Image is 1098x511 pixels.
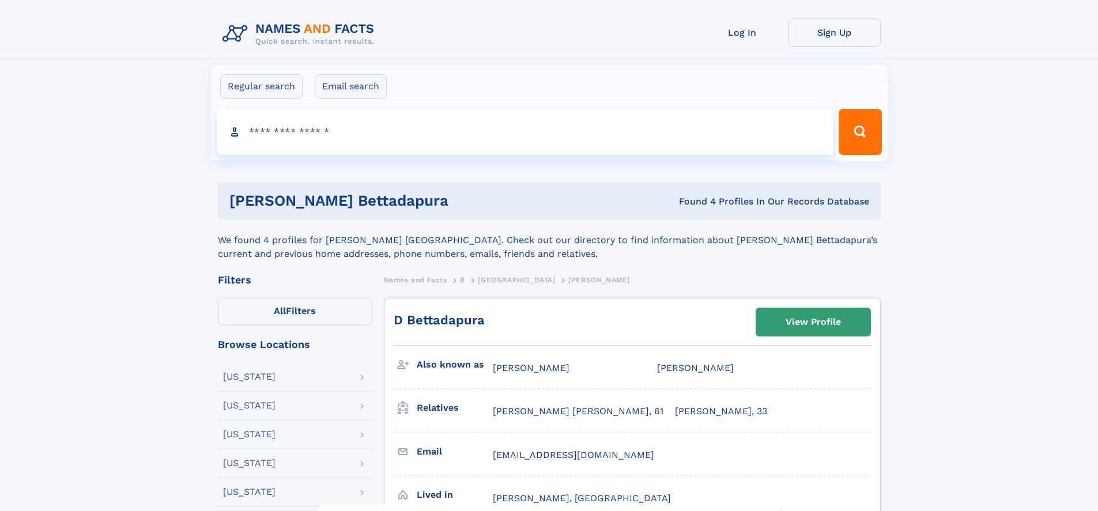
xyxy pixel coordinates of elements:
input: search input [217,109,834,155]
label: Filters [218,298,372,325]
a: [GEOGRAPHIC_DATA] [478,272,555,287]
div: [US_STATE] [223,372,276,381]
a: Log In [696,18,788,47]
div: Browse Locations [218,339,372,350]
h3: Email [417,442,493,461]
h1: [PERSON_NAME] bettadapura [229,194,564,208]
a: [PERSON_NAME] [PERSON_NAME], 61 [493,405,663,418]
h3: Also known as [417,355,493,374]
a: B [460,272,465,287]
label: Email search [315,74,387,99]
a: View Profile [756,308,870,336]
a: D Bettadapura [394,313,485,327]
span: [PERSON_NAME] [657,362,734,373]
h3: Lived in [417,485,493,505]
span: [PERSON_NAME] [493,362,569,373]
div: [US_STATE] [223,401,276,410]
span: [GEOGRAPHIC_DATA] [478,276,555,284]
h3: Relatives [417,398,493,418]
a: Sign Up [788,18,881,47]
div: We found 4 profiles for [PERSON_NAME] [GEOGRAPHIC_DATA]. Check out our directory to find informat... [218,219,881,261]
button: Search Button [839,109,881,155]
span: [EMAIL_ADDRESS][DOMAIN_NAME] [493,449,654,460]
span: All [274,305,286,316]
div: [US_STATE] [223,459,276,468]
img: Logo Names and Facts [218,18,384,50]
span: B [460,276,465,284]
div: [US_STATE] [223,430,276,439]
span: [PERSON_NAME] [568,276,630,284]
div: View Profile [786,309,841,335]
a: Names and Facts [384,272,447,287]
span: [PERSON_NAME], [GEOGRAPHIC_DATA] [493,493,671,504]
label: Regular search [220,74,303,99]
div: [US_STATE] [223,487,276,497]
div: Filters [218,275,372,285]
a: [PERSON_NAME], 33 [675,405,767,418]
div: Found 4 Profiles In Our Records Database [564,195,869,208]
